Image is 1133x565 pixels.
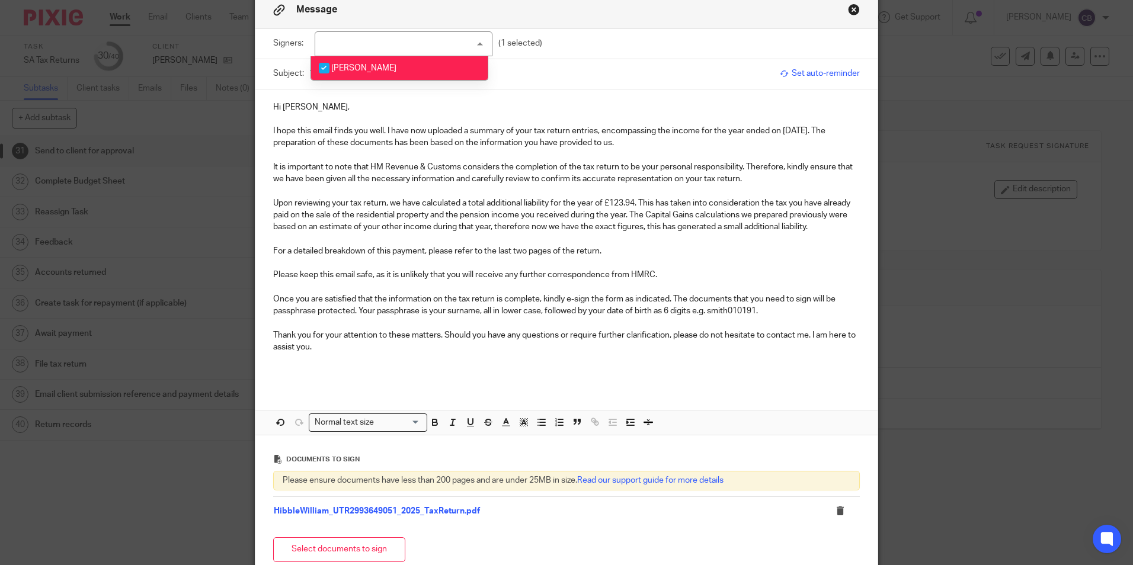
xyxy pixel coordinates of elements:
a: Read our support guide for more details [577,476,724,484]
p: Please keep this email safe, as it is unlikely that you will receive any further correspondence f... [273,269,860,281]
span: Normal text size [312,416,376,429]
input: Search for option [377,416,420,429]
p: Hi [PERSON_NAME], [273,101,860,113]
a: HibbleWilliam_UTR2993649051_2025_TaxReturn.pdf [274,507,480,515]
p: Thank you for your attention to these matters. Should you have any questions or require further c... [273,329,860,354]
p: Once you are satisfied that the information on the tax return is complete, kindly e-sign the form... [273,293,860,317]
p: Upon reviewing your tax return, we have calculated a total additional liability for the year of £... [273,197,860,233]
div: Search for option [309,413,427,432]
p: It is important to note that HM Revenue & Customs considers the completion of the tax return to b... [273,161,860,185]
p: For a detailed breakdown of this payment, please refer to the last two pages of the return. [273,245,860,257]
span: Documents to sign [286,456,360,463]
div: Please ensure documents have less than 200 pages and are under 25MB in size. [273,471,860,490]
button: Select documents to sign [273,537,405,563]
p: I hope this email finds you well. I have now uploaded a summary of your tax return entries, encom... [273,125,860,149]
